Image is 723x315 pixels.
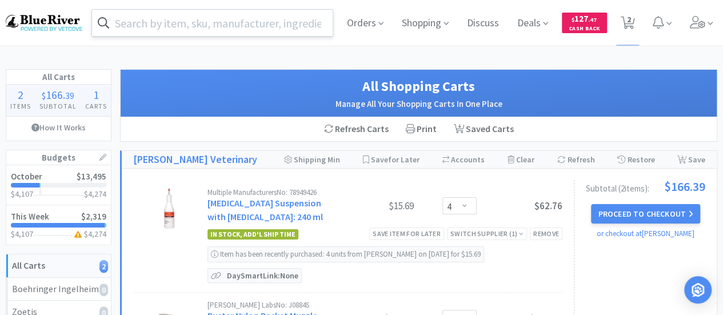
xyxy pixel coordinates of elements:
[684,276,712,304] div: Open Intercom Messenger
[6,165,111,205] a: October$13,495$4,107$4,274
[6,101,35,111] h4: Items
[369,228,444,240] div: Save item for later
[6,254,111,278] a: All Carts2
[46,87,63,102] span: 166
[557,151,594,168] div: Refresh
[586,180,705,193] div: Subtotal ( 2 item s ):
[11,229,33,239] span: $4,107
[132,75,705,97] h1: All Shopping Carts
[617,151,654,168] div: Restore
[328,199,414,213] div: $15.69
[88,229,106,239] span: 4,274
[132,97,705,111] h2: Manage All Your Shopping Carts In One Place
[93,87,99,102] span: 1
[81,101,111,111] h4: Carts
[397,117,445,141] div: Print
[207,246,484,262] div: Item has been recently purchased: 4 units from [PERSON_NAME] on [DATE] for $15.69
[664,180,705,193] span: $166.39
[284,151,340,168] div: Shipping Min
[677,151,705,168] div: Save
[591,204,700,224] button: Proceed to Checkout
[72,230,107,238] h3: $
[77,171,106,182] span: $13,495
[84,190,106,198] h3: $
[207,229,298,240] span: In stock, add'l ship time
[35,89,81,101] div: .
[99,284,108,296] i: 0
[569,26,600,33] span: Cash Back
[207,189,328,196] div: Multiple Manufacturers No: 78949426
[315,117,397,141] div: Refresh Carts
[18,87,23,102] span: 2
[508,151,534,168] div: Clear
[11,212,49,221] h2: This Week
[133,151,257,168] a: [PERSON_NAME] Veterinary
[462,18,504,29] a: Discuss
[12,282,105,297] div: Boehringer Ingelheim
[35,101,81,111] h4: Subtotal
[88,189,106,199] span: 4,274
[149,189,189,229] img: 3e8aed91b3304fc6a61635c6e7e74b81_633677.jpeg
[6,70,111,85] h1: All Carts
[572,16,574,23] span: $
[99,260,108,273] i: 2
[81,211,106,222] span: $2,319
[562,7,607,38] a: $127.47Cash Back
[207,301,328,309] div: [PERSON_NAME] Labs No: J0884S
[572,13,597,24] span: 127
[92,10,333,36] input: Search by item, sku, manufacturer, ingredient, size...
[450,228,524,239] div: Switch Supplier ( 1 )
[42,90,46,101] span: $
[534,200,562,212] span: $62.76
[6,150,111,165] h1: Budgets
[224,269,301,282] p: DaySmart Link: None
[11,189,33,199] span: $4,107
[6,15,82,30] img: b17b0d86f29542b49a2f66beb9ff811a.png
[371,154,420,165] span: Save for Later
[65,90,74,101] span: 39
[11,172,42,181] h2: October
[616,19,640,30] a: 2
[442,151,485,168] div: Accounts
[6,117,111,138] a: How It Works
[597,229,694,238] a: or checkout at [PERSON_NAME]
[530,228,562,240] div: Remove
[207,197,323,222] a: [MEDICAL_DATA] Suspension with [MEDICAL_DATA]: 240 ml
[6,205,111,245] a: This Week$2,319$4,107$4,274
[588,16,597,23] span: . 47
[6,278,111,301] a: Boehringer Ingelheim0
[445,117,522,141] a: Saved Carts
[12,260,45,271] strong: All Carts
